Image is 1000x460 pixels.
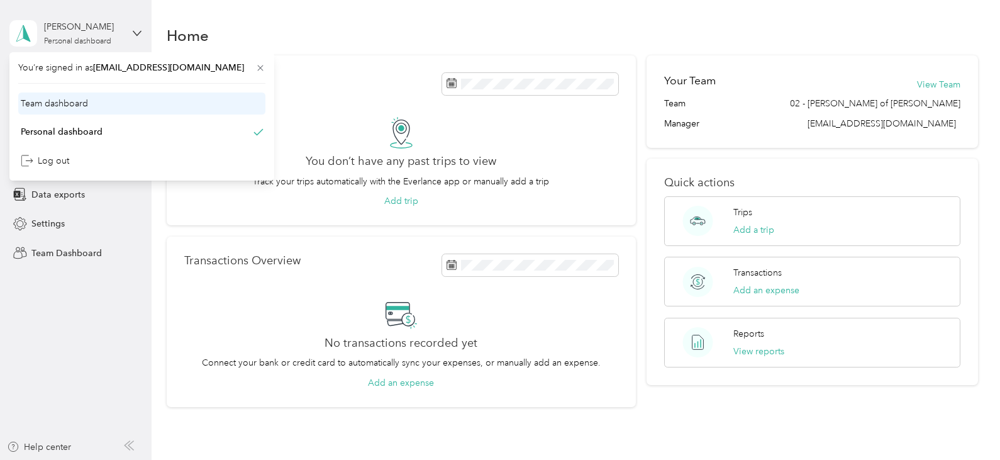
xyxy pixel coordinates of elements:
[31,188,85,201] span: Data exports
[733,327,764,340] p: Reports
[21,154,69,167] div: Log out
[733,223,774,237] button: Add a trip
[325,337,477,350] h2: No transactions recorded yet
[930,390,1000,460] iframe: Everlance-gr Chat Button Frame
[253,175,549,188] p: Track your trips automatically with the Everlance app or manually add a trip
[368,376,434,390] button: Add an expense
[18,61,265,74] span: You’re signed in as
[664,73,716,89] h2: Your Team
[21,125,103,138] div: Personal dashboard
[733,345,784,358] button: View reports
[306,155,496,168] h2: You don’t have any past trips to view
[167,29,209,42] h1: Home
[202,356,601,369] p: Connect your bank or credit card to automatically sync your expenses, or manually add an expense.
[808,118,956,129] span: [EMAIL_ADDRESS][DOMAIN_NAME]
[93,62,244,73] span: [EMAIL_ADDRESS][DOMAIN_NAME]
[44,38,111,45] div: Personal dashboard
[184,254,301,267] p: Transactions Overview
[664,176,960,189] p: Quick actions
[384,194,418,208] button: Add trip
[733,206,752,219] p: Trips
[733,284,799,297] button: Add an expense
[31,217,65,230] span: Settings
[733,266,782,279] p: Transactions
[44,20,123,33] div: [PERSON_NAME]
[790,97,960,110] span: 02 - [PERSON_NAME] of [PERSON_NAME]
[31,247,102,260] span: Team Dashboard
[21,97,88,110] div: Team dashboard
[664,97,686,110] span: Team
[917,78,960,91] button: View Team
[664,117,699,130] span: Manager
[7,440,71,454] button: Help center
